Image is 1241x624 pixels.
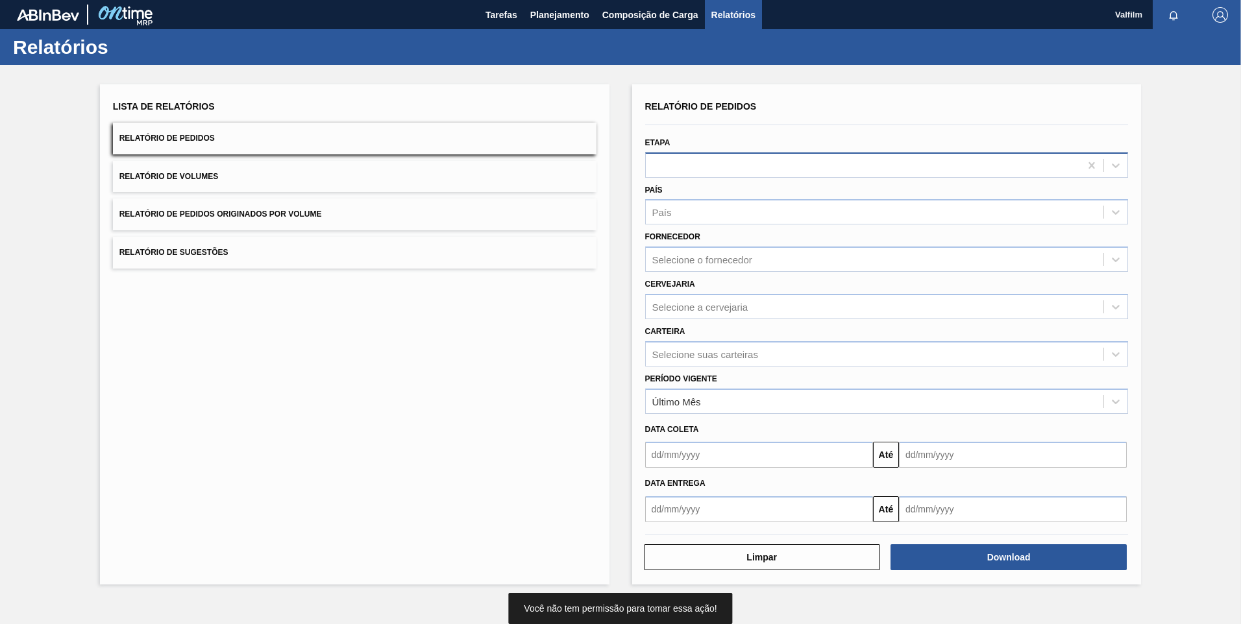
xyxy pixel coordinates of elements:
span: Relatório de Pedidos [119,134,215,143]
button: Limpar [644,544,880,570]
button: Até [873,496,899,522]
input: dd/mm/yyyy [645,442,873,468]
img: TNhmsLtSVTkK8tSr43FrP2fwEKptu5GPRR3wAAAABJRU5ErkJggg== [17,9,79,21]
span: Planejamento [530,7,589,23]
div: Selecione o fornecedor [652,254,752,265]
span: Tarefas [485,7,517,23]
span: Composição de Carga [602,7,698,23]
button: Relatório de Sugestões [113,237,596,269]
span: Relatórios [711,7,756,23]
label: Cervejaria [645,280,695,289]
span: Relatório de Pedidos Originados por Volume [119,210,322,219]
span: Relatório de Pedidos [645,101,757,112]
button: Notificações [1153,6,1194,24]
button: Relatório de Pedidos [113,123,596,154]
div: Selecione suas carteiras [652,348,758,359]
button: Download [891,544,1127,570]
button: Relatório de Pedidos Originados por Volume [113,198,596,230]
span: Relatório de Sugestões [119,248,228,257]
label: Etapa [645,138,670,147]
span: Data entrega [645,479,706,488]
span: Data coleta [645,425,699,434]
button: Relatório de Volumes [113,161,596,193]
div: Selecione a cervejaria [652,301,748,312]
div: País [652,207,672,218]
label: Período Vigente [645,374,717,383]
div: Último Mês [652,396,701,407]
span: Relatório de Volumes [119,172,218,181]
span: Lista de Relatórios [113,101,215,112]
img: Logout [1212,7,1228,23]
span: Você não tem permissão para tomar essa ação! [524,603,717,614]
button: Até [873,442,899,468]
input: dd/mm/yyyy [899,442,1127,468]
input: dd/mm/yyyy [899,496,1127,522]
h1: Relatórios [13,40,243,54]
label: País [645,186,663,195]
label: Carteira [645,327,685,336]
input: dd/mm/yyyy [645,496,873,522]
label: Fornecedor [645,232,700,241]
